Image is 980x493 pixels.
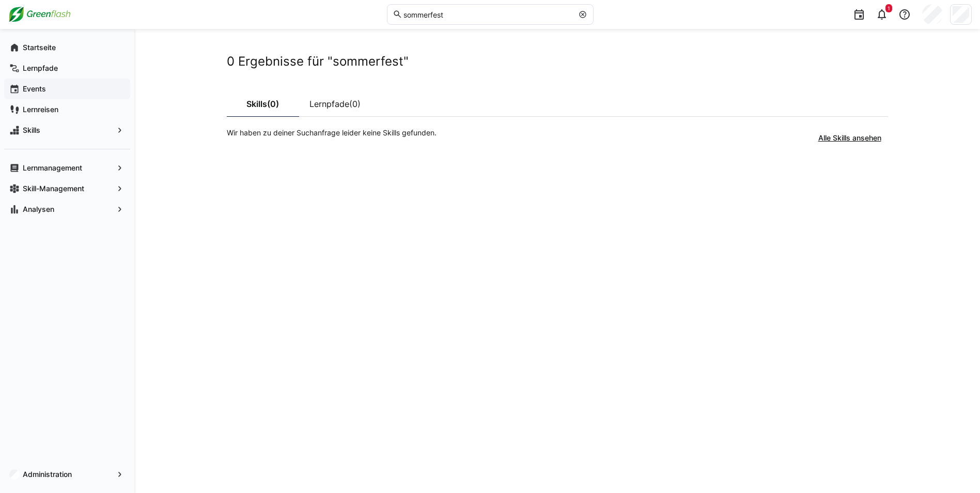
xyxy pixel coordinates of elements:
[227,54,888,69] h2: 0 Ergebnisse für "sommerfest"
[267,100,279,108] span: (0)
[349,100,361,108] span: (0)
[402,10,573,19] input: Skills und Lernpfade durchsuchen…
[299,91,371,117] a: Lernpfade(0)
[812,128,888,148] a: Alle Skills ansehen
[227,128,437,148] span: Wir haben zu deiner Suchanfrage leider keine Skills gefunden.
[227,91,299,117] a: Skills(0)
[817,133,883,143] span: Alle Skills ansehen
[888,5,890,11] span: 1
